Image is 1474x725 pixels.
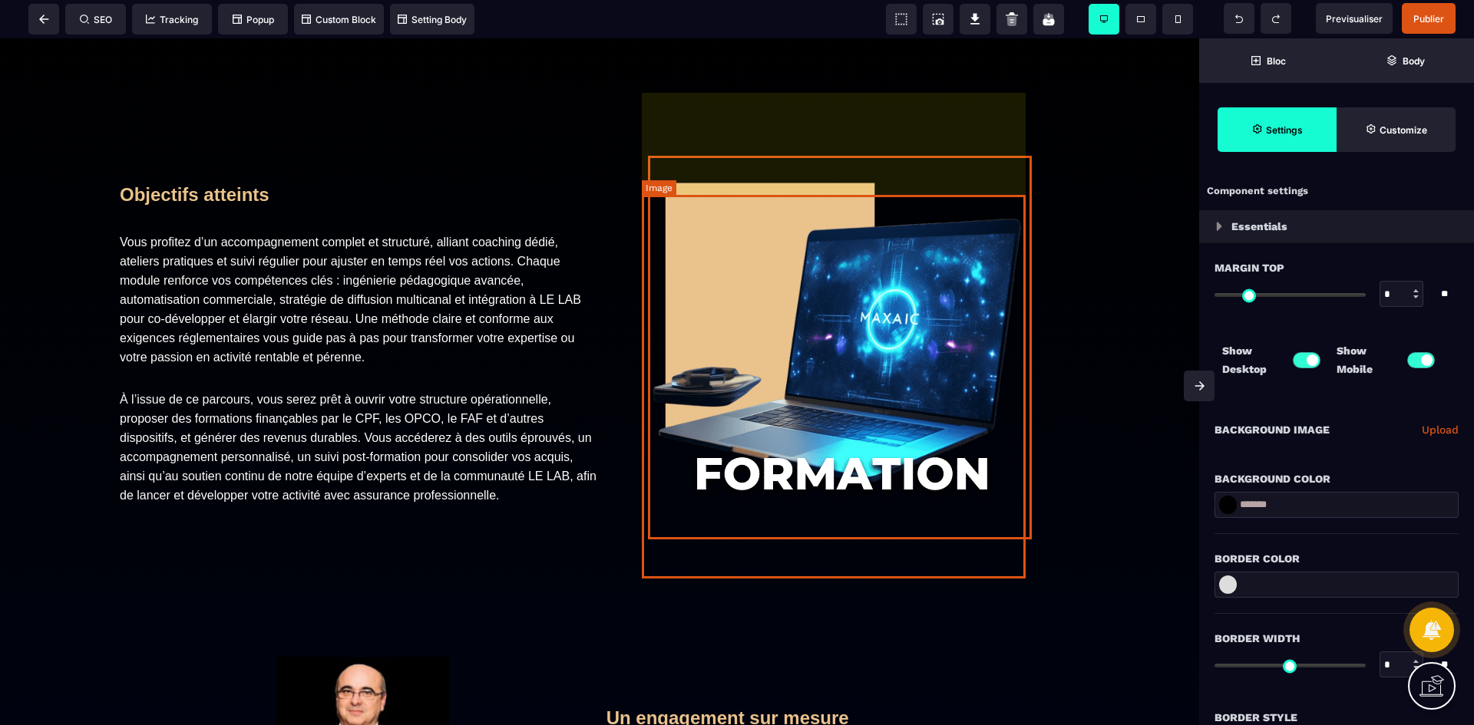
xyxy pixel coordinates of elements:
[1422,420,1459,439] a: Upload
[1215,629,1300,648] span: Border Width
[1199,38,1337,83] span: Open Blocks
[302,14,376,25] span: Custom Block
[1222,341,1280,378] p: Show Desktop
[1216,222,1222,231] img: loading
[1267,55,1286,67] strong: Bloc
[1215,420,1330,439] p: Background Image
[1231,217,1287,236] p: Essentials
[1380,124,1427,136] strong: Customize
[886,4,917,35] span: View components
[120,348,600,470] text: À l’issue de ce parcours, vous serez prêt à ouvrir votre structure opérationnelle, proposer des f...
[648,117,1032,501] img: 89e0a11ff4db517e63c829a73c9a47ed_FORMATION.png
[1326,13,1383,25] span: Previsualiser
[1215,470,1459,488] div: Background Color
[120,138,600,175] h2: Objectifs atteints
[120,190,600,332] text: Vous profitez d’un accompagnement complet et structuré, alliant coaching dédié, ateliers pratique...
[923,4,953,35] span: Screenshot
[146,14,198,25] span: Tracking
[398,14,467,25] span: Setting Body
[1316,3,1393,34] span: Preview
[1337,38,1474,83] span: Open Layer Manager
[1215,259,1284,277] span: Margin Top
[1403,55,1425,67] strong: Body
[1218,107,1337,152] span: Settings
[1337,341,1394,378] p: Show Mobile
[80,14,112,25] span: SEO
[233,14,274,25] span: Popup
[606,661,1079,698] h2: Un engagement sur mesure
[1413,13,1444,25] span: Publier
[1199,176,1474,206] div: Component settings
[1337,107,1456,152] span: Open Style Manager
[1215,549,1459,568] div: Border Color
[1266,124,1303,136] strong: Settings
